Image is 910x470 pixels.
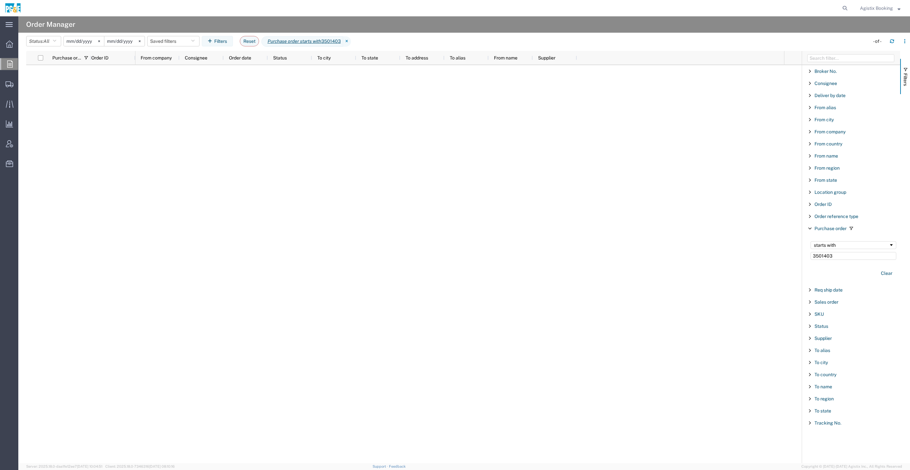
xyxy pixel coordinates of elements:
[814,384,832,389] span: To name
[814,336,832,341] span: Supplier
[814,190,846,195] span: Location group
[860,4,901,12] button: Agistix Booking
[814,226,847,231] span: Purchase order
[494,55,517,60] span: From name
[903,73,908,86] span: Filters
[450,55,465,60] span: To alias
[814,69,837,74] span: Broker No.
[814,420,841,426] span: Tracking No.
[268,38,321,45] i: Purchase order starts with
[273,55,287,60] span: Status
[261,36,343,47] span: Purchase order starts with 3501403
[877,268,896,279] button: Clear
[860,5,893,12] span: Agistix Booking
[814,165,840,171] span: From region
[104,36,145,46] input: Not set
[147,36,200,46] button: Saved filters
[361,55,378,60] span: To state
[44,39,49,44] span: All
[52,55,81,60] span: Purchase order
[814,324,828,329] span: Status
[814,81,837,86] span: Consignee
[26,16,75,33] h4: Order Manager
[202,36,233,46] button: Filters
[814,141,842,146] span: From country
[105,464,175,468] span: Client: 2025.18.0-7346316
[811,252,896,260] input: Filter Value
[801,464,902,469] span: Copyright © [DATE]-[DATE] Agistix Inc., All Rights Reserved
[26,36,61,46] button: Status:All
[814,243,889,248] div: starts with
[26,464,102,468] span: Server: 2025.18.0-daa1fe12ee7
[814,202,832,207] span: Order ID
[64,36,104,46] input: Not set
[5,3,21,13] img: logo
[811,241,896,249] div: Filtering operator
[814,348,830,353] span: To alias
[814,372,836,377] span: To country
[814,408,831,413] span: To state
[538,55,555,60] span: Supplier
[814,360,828,365] span: To city
[814,129,846,134] span: From company
[229,55,251,60] span: Order date
[185,55,207,60] span: Consignee
[814,214,858,219] span: Order reference type
[240,36,259,46] button: Reset
[77,464,102,468] span: [DATE] 10:04:51
[389,464,406,468] a: Feedback
[149,464,175,468] span: [DATE] 08:10:16
[406,55,428,60] span: To address
[873,38,884,45] div: - of -
[807,54,894,62] input: Filter Columns Input
[814,299,838,305] span: Sales order
[91,55,109,60] span: Order ID
[814,93,846,98] span: Deliver by date
[317,55,331,60] span: To city
[802,65,900,463] div: Filter List 26 Filters
[814,177,837,183] span: From state
[814,396,834,401] span: To region
[814,117,834,122] span: From city
[373,464,389,468] a: Support
[814,105,836,110] span: From alias
[141,55,172,60] span: From company
[814,153,838,159] span: From name
[814,287,843,293] span: Req ship date
[814,311,824,317] span: SKU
